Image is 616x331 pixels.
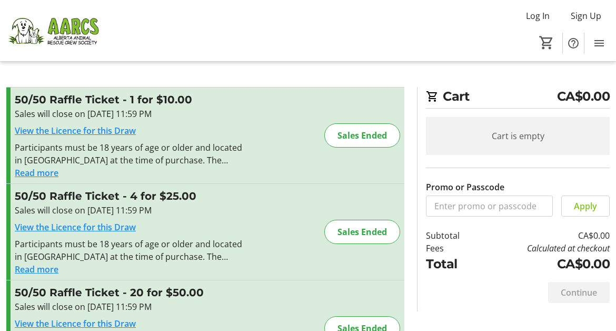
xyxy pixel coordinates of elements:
button: Read more [15,263,58,276]
label: Promo or Passcode [426,181,504,193]
button: Sign Up [562,7,610,24]
button: Cart [537,33,556,52]
a: View the Licence for this Draw [15,318,136,329]
button: Log In [518,7,558,24]
span: CA$0.00 [557,87,610,106]
div: Sales will close on [DATE] 11:59 PM [15,108,245,120]
div: Participants must be 18 years of age or older and located in [GEOGRAPHIC_DATA] at the time of pur... [15,141,245,167]
div: Sales will close on [DATE] 11:59 PM [15,204,245,217]
button: Menu [589,33,610,54]
td: Subtotal [426,229,479,242]
input: Enter promo or passcode [426,196,553,217]
td: Fees [426,242,479,255]
span: Log In [526,9,550,22]
a: View the Licence for this Draw [15,221,136,233]
h3: 50/50 Raffle Ticket - 20 for $50.00 [15,285,245,300]
td: Total [426,255,479,274]
img: Alberta Animal Rescue Crew Society's Logo [6,4,100,57]
div: Sales will close on [DATE] 11:59 PM [15,300,245,313]
div: Sales Ended [324,123,400,148]
td: CA$0.00 [479,229,610,242]
a: View the Licence for this Draw [15,125,136,137]
button: Apply [561,196,610,217]
h3: 50/50 Raffle Ticket - 1 for $10.00 [15,92,245,108]
h3: 50/50 Raffle Ticket - 4 for $25.00 [15,188,245,204]
div: Participants must be 18 years of age or older and located in [GEOGRAPHIC_DATA] at the time of pur... [15,238,245,263]
button: Help [563,33,584,54]
span: Sign Up [571,9,601,22]
td: Calculated at checkout [479,242,610,255]
td: CA$0.00 [479,255,610,274]
span: Apply [574,200,597,212]
h2: Cart [426,87,610,109]
div: Cart is empty [426,117,610,155]
button: Read more [15,167,58,179]
div: Sales Ended [324,220,400,244]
